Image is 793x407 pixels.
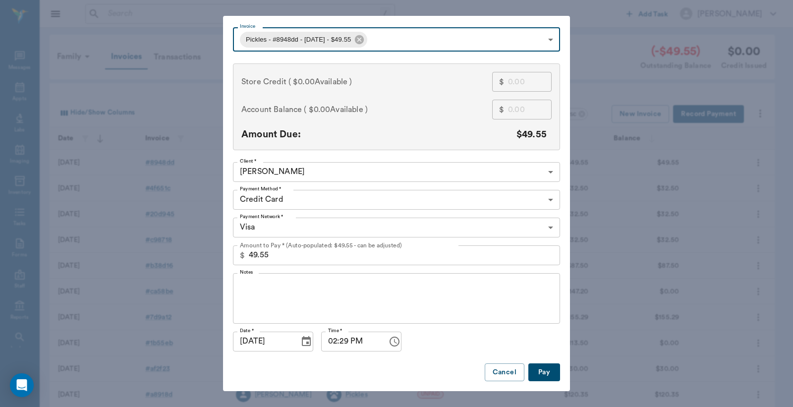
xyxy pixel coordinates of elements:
[241,127,301,142] p: Amount Due:
[240,32,367,48] div: Pickles - #8948dd - [DATE] - $49.55
[240,213,283,220] label: Payment Network *
[233,162,560,182] div: [PERSON_NAME]
[321,332,381,351] input: hh:mm aa
[240,249,245,261] p: $
[485,363,524,382] button: Cancel
[249,245,560,265] input: 0.00
[240,34,357,45] span: Pickles - #8948dd - [DATE] - $49.55
[240,185,282,192] label: Payment Method *
[508,100,552,119] input: 0.00
[233,190,560,210] div: Credit Card
[309,104,363,116] span: $0.00 Available
[296,332,316,351] button: Choose date, selected date is Aug 25, 2025
[508,72,552,92] input: 0.00
[240,23,255,30] label: Invoice
[240,158,257,165] label: Client *
[241,76,352,88] span: Store Credit ( )
[240,241,402,250] p: Amount to Pay * (Auto-populated: $49.55 - can be adjusted)
[328,327,342,334] label: Time *
[10,373,34,397] div: Open Intercom Messenger
[528,363,560,382] button: Pay
[499,104,504,116] p: $
[241,104,368,116] span: Account Balance ( )
[240,269,253,276] label: Notes
[233,332,292,351] input: MM/DD/YYYY
[516,127,547,142] p: $49.55
[240,327,254,334] label: Date *
[385,332,404,351] button: Choose time, selected time is 2:29 PM
[233,218,560,237] div: Visa
[499,76,504,88] p: $
[293,76,347,88] span: $0.00 Available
